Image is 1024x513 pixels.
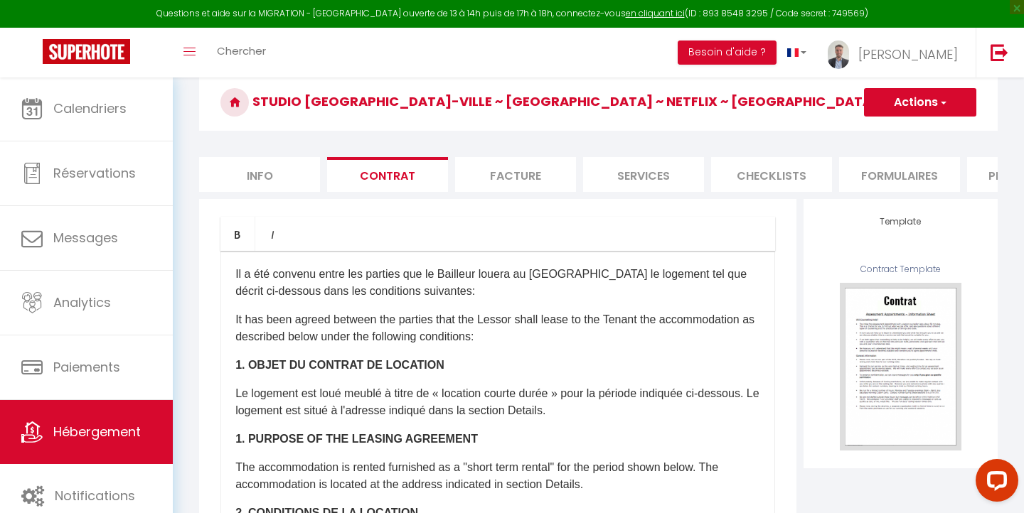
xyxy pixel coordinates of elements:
[53,99,127,117] span: Calendriers
[858,45,958,63] span: [PERSON_NAME]
[864,88,976,117] button: Actions
[43,39,130,64] img: Super Booking
[839,157,960,192] li: Formulaires
[53,293,111,311] span: Analytics
[53,229,118,247] span: Messages
[678,40,777,65] button: Besoin d'aide ?
[217,43,266,58] span: Chercher
[55,487,135,504] span: Notifications
[53,423,141,441] span: Hébergement
[327,157,448,192] li: Contrat
[235,311,760,345] p: It has been agreed between the parties that the Lessor shall lease to the Tenant the accommodatio...
[840,283,961,450] img: template-contract.png
[235,433,478,445] strong: 1. PURPOSE OF THE LEASING AGREEMENT
[825,263,976,276] div: Contract Template
[626,7,685,19] a: en cliquant ici
[53,358,120,376] span: Paiements
[235,359,444,371] strong: 1. OBJET DU CONTRAT DE LOCATION
[991,43,1008,61] img: logout
[206,28,277,77] a: Chercher
[220,217,255,251] a: Bold
[255,217,289,251] a: Italic
[235,385,760,419] p: Le logement est loué meublé à titre de « location courte durée » pour la période indiquée ci-dess...
[53,164,136,182] span: Réservations
[199,157,320,192] li: Info
[199,74,998,131] h3: Studio [GEOGRAPHIC_DATA]-ville ~ [GEOGRAPHIC_DATA] ~ Netflix ~ [GEOGRAPHIC_DATA]
[235,459,760,493] p: The accommodation is rented furnished as a "short term rental" for the period shown below. The ac...
[711,157,832,192] li: Checklists
[817,28,976,77] a: ... [PERSON_NAME]
[235,266,760,300] p: ​Il a été convenu entre les parties que le Bailleur louera au [GEOGRAPHIC_DATA] le logement tel q...
[583,157,704,192] li: Services
[964,453,1024,513] iframe: LiveChat chat widget
[828,40,849,69] img: ...
[825,217,976,227] h4: Template
[455,157,576,192] li: Facture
